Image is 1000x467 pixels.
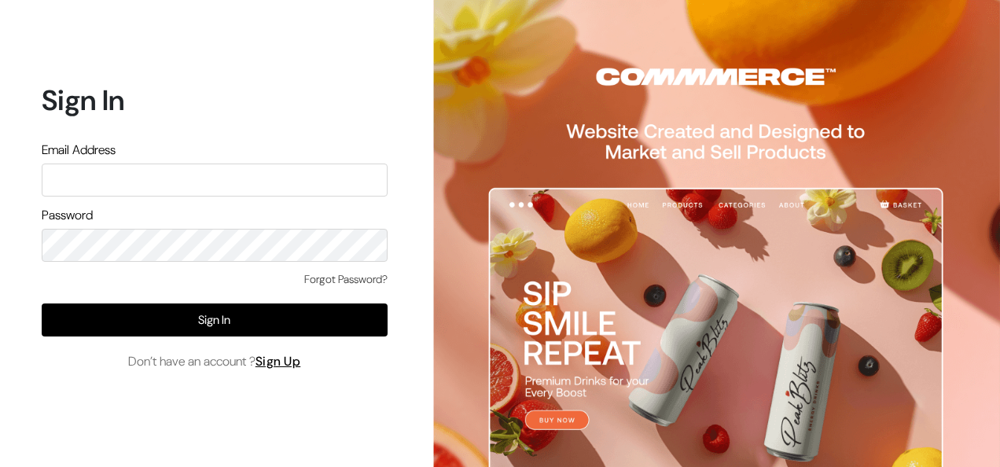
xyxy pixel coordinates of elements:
a: Forgot Password? [304,271,388,288]
a: Sign Up [256,353,301,370]
label: Email Address [42,141,116,160]
span: Don’t have an account ? [128,352,301,371]
button: Sign In [42,303,388,336]
h1: Sign In [42,83,388,117]
label: Password [42,206,93,225]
